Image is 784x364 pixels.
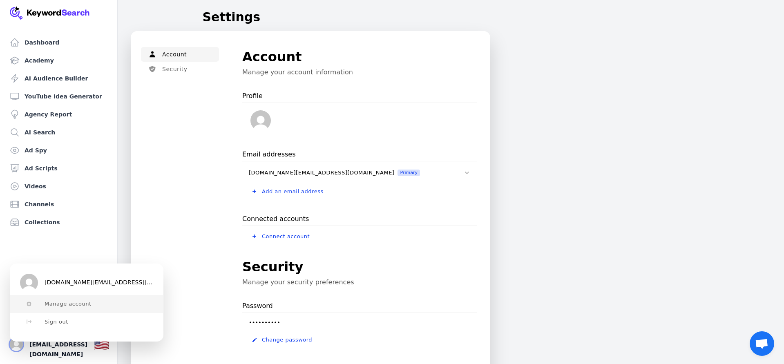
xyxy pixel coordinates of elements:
[262,188,324,195] span: Add an email address
[7,160,111,176] a: Ad Scripts
[45,301,92,307] span: Manage account
[7,88,111,105] a: YouTube Idea Generator
[750,331,774,356] div: Open chat
[7,214,111,230] a: Collections
[7,34,111,51] a: Dashboard
[242,316,477,329] p: ••••••••••
[94,337,109,352] div: 🇺🇸
[242,68,477,76] p: Manage your account information
[141,62,219,76] button: Security
[7,196,111,212] a: Channels
[242,89,263,103] p: Profile
[10,338,23,351] button: Close user button
[7,142,111,159] a: Ad Spy
[45,319,68,325] span: Sign out
[10,7,90,20] img: Your Company
[7,52,111,69] a: Academy
[249,170,394,176] span: [DOMAIN_NAME][EMAIL_ADDRESS][DOMAIN_NAME]
[242,212,309,226] p: Connected accounts
[242,299,273,313] p: Password
[7,178,111,194] a: Videos
[262,337,312,343] span: Change password
[262,233,310,240] span: Connect account
[141,47,219,62] button: Account
[45,279,153,286] span: [DOMAIN_NAME][EMAIL_ADDRESS][DOMAIN_NAME]
[242,257,477,277] h1: Security
[7,106,111,123] a: Agency Report
[7,70,111,87] a: AI Audience Builder
[242,47,477,67] h1: Account
[29,330,87,359] span: [DOMAIN_NAME][EMAIL_ADDRESS][DOMAIN_NAME]
[203,10,261,25] h1: Settings
[242,278,477,286] p: Manage your security preferences
[398,170,420,176] span: Primary
[7,124,111,141] a: AI Search
[242,148,296,161] p: Email addresses
[10,264,163,342] div: User button popover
